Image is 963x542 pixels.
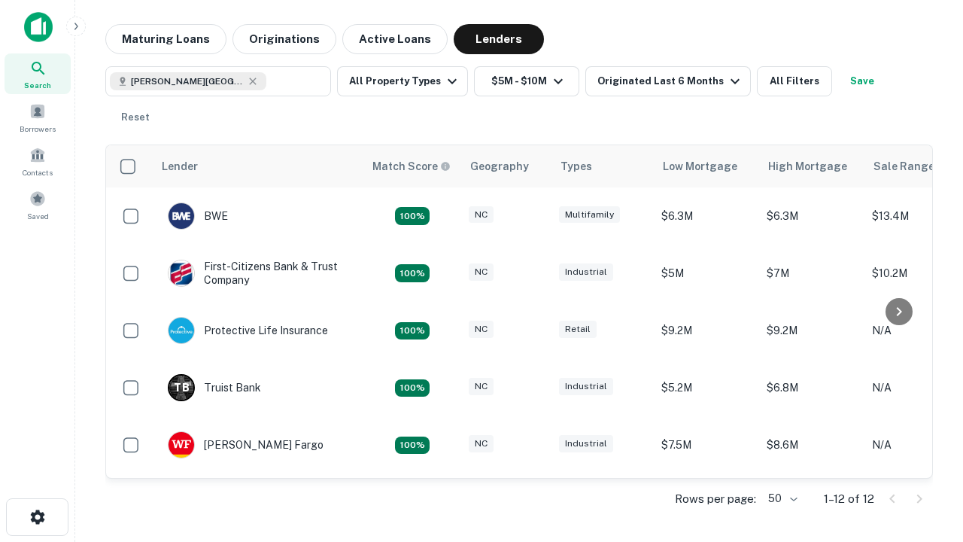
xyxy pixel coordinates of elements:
button: Active Loans [342,24,448,54]
div: Multifamily [559,206,620,224]
div: [PERSON_NAME] Fargo [168,431,324,458]
span: Borrowers [20,123,56,135]
div: Matching Properties: 2, hasApolloMatch: undefined [395,322,430,340]
td: $6.8M [759,359,864,416]
a: Search [5,53,71,94]
button: Originated Last 6 Months [585,66,751,96]
th: Low Mortgage [654,145,759,187]
div: NC [469,378,494,395]
img: picture [169,318,194,343]
a: Borrowers [5,97,71,138]
td: $9.2M [759,302,864,359]
div: Industrial [559,378,613,395]
div: NC [469,435,494,452]
button: Save your search to get updates of matches that match your search criteria. [838,66,886,96]
td: $8.8M [759,473,864,531]
a: Contacts [5,141,71,181]
iframe: Chat Widget [888,422,963,494]
button: Maturing Loans [105,24,226,54]
div: Originated Last 6 Months [597,72,744,90]
div: Industrial [559,263,613,281]
img: picture [169,432,194,458]
th: High Mortgage [759,145,864,187]
div: Low Mortgage [663,157,737,175]
p: 1–12 of 12 [824,490,874,508]
p: T B [174,380,189,396]
td: $7.5M [654,416,759,473]
td: $5M [654,245,759,302]
div: Types [560,157,592,175]
td: $8.8M [654,473,759,531]
td: $5.2M [654,359,759,416]
td: $9.2M [654,302,759,359]
div: High Mortgage [768,157,847,175]
div: NC [469,321,494,338]
button: All Filters [757,66,832,96]
th: Types [551,145,654,187]
div: NC [469,263,494,281]
th: Capitalize uses an advanced AI algorithm to match your search with the best lender. The match sco... [363,145,461,187]
td: $6.3M [759,187,864,245]
div: Industrial [559,435,613,452]
h6: Match Score [372,158,448,175]
td: $8.6M [759,416,864,473]
td: $6.3M [654,187,759,245]
div: Retail [559,321,597,338]
span: Saved [27,210,49,222]
button: $5M - $10M [474,66,579,96]
a: Saved [5,184,71,225]
div: Matching Properties: 2, hasApolloMatch: undefined [395,207,430,225]
div: Geography [470,157,529,175]
th: Geography [461,145,551,187]
img: picture [169,260,194,286]
div: BWE [168,202,228,230]
div: Matching Properties: 3, hasApolloMatch: undefined [395,379,430,397]
button: Lenders [454,24,544,54]
button: Reset [111,102,159,132]
div: Matching Properties: 2, hasApolloMatch: undefined [395,437,430,455]
div: Truist Bank [168,374,261,401]
div: Protective Life Insurance [168,317,328,344]
div: Capitalize uses an advanced AI algorithm to match your search with the best lender. The match sco... [372,158,451,175]
th: Lender [153,145,363,187]
div: NC [469,206,494,224]
span: Contacts [23,166,53,178]
button: Originations [232,24,336,54]
span: Search [24,79,51,91]
td: $7M [759,245,864,302]
div: 50 [762,488,800,510]
img: capitalize-icon.png [24,12,53,42]
div: Matching Properties: 2, hasApolloMatch: undefined [395,264,430,282]
div: Lender [162,157,198,175]
img: picture [169,203,194,229]
div: Sale Range [873,157,934,175]
button: All Property Types [337,66,468,96]
p: Rows per page: [675,490,756,508]
span: [PERSON_NAME][GEOGRAPHIC_DATA], [GEOGRAPHIC_DATA] [131,75,244,88]
div: First-citizens Bank & Trust Company [168,260,348,287]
